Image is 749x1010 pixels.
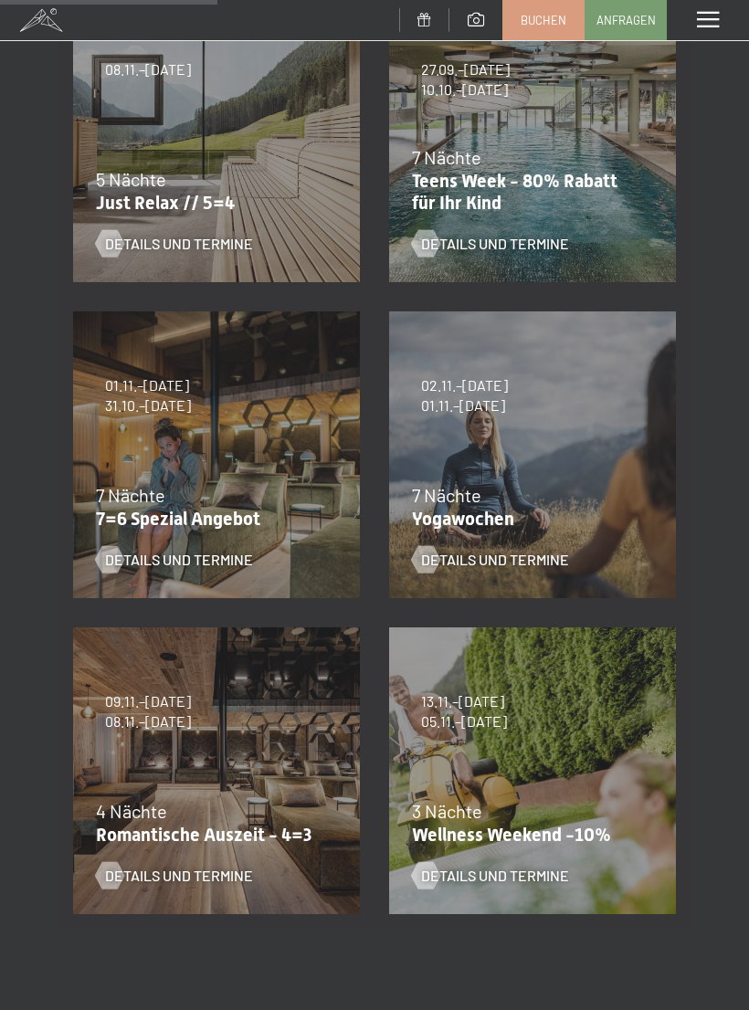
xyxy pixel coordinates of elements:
[105,59,191,79] span: 08.11.–[DATE]
[96,192,328,214] p: Just Relax // 5=4
[412,170,644,214] p: Teens Week - 80% Rabatt für Ihr Kind
[421,550,569,570] span: Details und Termine
[96,800,167,822] span: 4 Nächte
[412,484,481,506] span: 7 Nächte
[96,866,253,886] a: Details und Termine
[412,800,482,822] span: 3 Nächte
[521,12,566,28] span: Buchen
[105,691,191,711] span: 09.11.–[DATE]
[412,508,644,530] p: Yogawochen
[105,711,191,731] span: 08.11.–[DATE]
[96,484,165,506] span: 7 Nächte
[96,234,253,254] a: Details und Termine
[421,79,510,100] span: 10.10.–[DATE]
[421,234,569,254] span: Details und Termine
[105,866,253,886] span: Details und Termine
[105,234,253,254] span: Details und Termine
[421,395,508,416] span: 01.11.–[DATE]
[96,508,328,530] p: 7=6 Spezial Angebot
[105,550,253,570] span: Details und Termine
[412,146,481,168] span: 7 Nächte
[421,866,569,886] span: Details und Termine
[412,550,569,570] a: Details und Termine
[96,168,166,190] span: 5 Nächte
[421,59,510,79] span: 27.09.–[DATE]
[412,866,569,886] a: Details und Termine
[585,1,666,39] a: Anfragen
[96,550,253,570] a: Details und Termine
[421,375,508,395] span: 02.11.–[DATE]
[503,1,584,39] a: Buchen
[412,824,644,846] p: Wellness Weekend -10%
[96,824,328,846] p: Romantische Auszeit - 4=3
[596,12,656,28] span: Anfragen
[105,395,191,416] span: 31.10.–[DATE]
[412,234,569,254] a: Details und Termine
[421,711,507,731] span: 05.11.–[DATE]
[421,691,507,711] span: 13.11.–[DATE]
[105,375,191,395] span: 01.11.–[DATE]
